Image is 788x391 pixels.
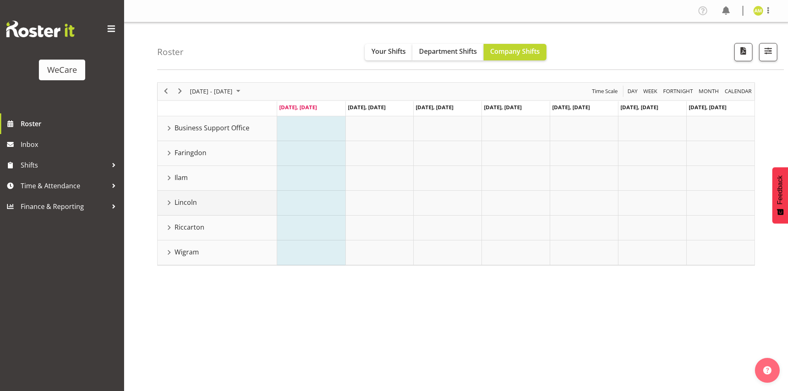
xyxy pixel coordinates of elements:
[620,103,658,111] span: [DATE], [DATE]
[371,47,406,56] span: Your Shifts
[157,47,184,57] h4: Roster
[772,167,788,223] button: Feedback - Show survey
[776,175,784,204] span: Feedback
[642,86,659,96] button: Timeline Week
[173,83,187,100] div: next period
[21,180,108,192] span: Time & Attendance
[723,86,753,96] button: Month
[734,43,752,61] button: Download a PDF of the roster according to the set date range.
[689,103,726,111] span: [DATE], [DATE]
[591,86,618,96] span: Time Scale
[698,86,720,96] span: Month
[697,86,721,96] button: Timeline Month
[158,240,277,265] td: Wigram resource
[626,86,639,96] button: Timeline Day
[662,86,694,96] span: Fortnight
[158,216,277,240] td: Riccarton resource
[21,200,108,213] span: Finance & Reporting
[189,86,244,96] button: October 2025
[279,103,317,111] span: [DATE], [DATE]
[591,86,619,96] button: Time Scale
[724,86,752,96] span: calendar
[175,86,186,96] button: Next
[187,83,245,100] div: October 06 - 12, 2025
[490,47,540,56] span: Company Shifts
[47,64,77,76] div: WeCare
[158,166,277,191] td: Ilam resource
[159,83,173,100] div: previous period
[759,43,777,61] button: Filter Shifts
[175,197,197,207] span: Lincoln
[175,148,206,158] span: Faringdon
[484,44,546,60] button: Company Shifts
[6,21,74,37] img: Rosterit website logo
[365,44,412,60] button: Your Shifts
[21,159,108,171] span: Shifts
[175,173,188,182] span: Ilam
[753,6,763,16] img: antonia-mao10998.jpg
[419,47,477,56] span: Department Shifts
[158,116,277,141] td: Business Support Office resource
[552,103,590,111] span: [DATE], [DATE]
[158,191,277,216] td: Lincoln resource
[158,141,277,166] td: Faringdon resource
[21,118,120,130] span: Roster
[189,86,233,96] span: [DATE] - [DATE]
[412,44,484,60] button: Department Shifts
[348,103,386,111] span: [DATE], [DATE]
[484,103,522,111] span: [DATE], [DATE]
[175,123,249,133] span: Business Support Office
[21,138,120,151] span: Inbox
[157,82,755,266] div: Timeline Week of October 6, 2025
[160,86,172,96] button: Previous
[662,86,695,96] button: Fortnight
[642,86,658,96] span: Week
[763,366,771,374] img: help-xxl-2.png
[175,247,199,257] span: Wigram
[416,103,453,111] span: [DATE], [DATE]
[627,86,638,96] span: Day
[175,222,204,232] span: Riccarton
[277,116,754,265] table: Timeline Week of October 6, 2025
